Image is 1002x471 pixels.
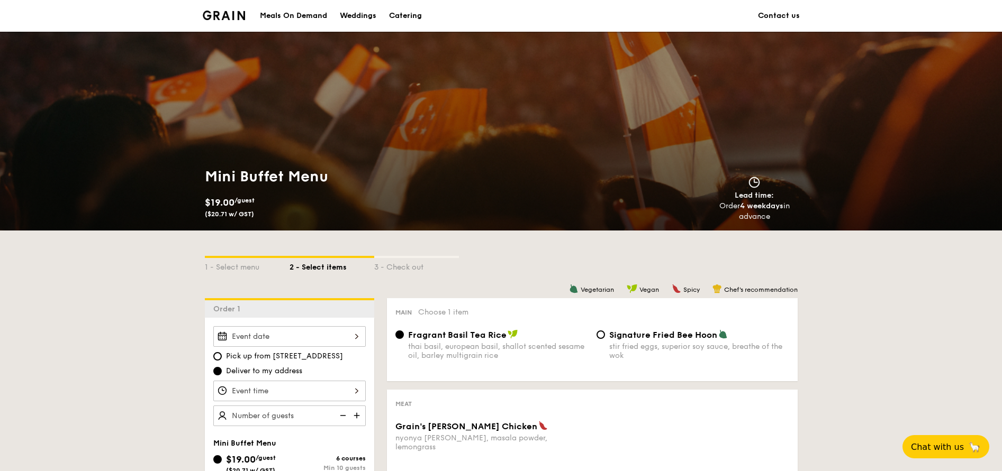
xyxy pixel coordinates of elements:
[609,342,789,360] div: stir fried eggs, superior soy sauce, breathe of the wok
[609,330,717,340] span: Signature Fried Bee Hoon
[290,455,366,462] div: 6 courses
[395,330,404,339] input: Fragrant Basil Tea Ricethai basil, european basil, shallot scented sesame oil, barley multigrain ...
[508,329,518,339] img: icon-vegan.f8ff3823.svg
[256,454,276,461] span: /guest
[746,177,762,188] img: icon-clock.2db775ea.svg
[205,167,497,186] h1: Mini Buffet Menu
[911,442,964,452] span: Chat with us
[597,330,605,339] input: Signature Fried Bee Hoonstir fried eggs, superior soy sauce, breathe of the wok
[205,210,254,218] span: ($20.71 w/ GST)
[205,197,234,208] span: $19.00
[538,421,548,430] img: icon-spicy.37a8142b.svg
[902,435,989,458] button: Chat with us🦙
[226,351,343,362] span: Pick up from [STREET_ADDRESS]
[350,405,366,426] img: icon-add.58712e84.svg
[408,330,507,340] span: Fragrant Basil Tea Rice
[712,284,722,293] img: icon-chef-hat.a58ddaea.svg
[639,286,659,293] span: Vegan
[213,439,276,448] span: Mini Buffet Menu
[395,421,537,431] span: Grain's [PERSON_NAME] Chicken
[226,454,256,465] span: $19.00
[707,201,802,222] div: Order in advance
[408,342,588,360] div: thai basil, european basil, shallot scented sesame oil, barley multigrain rice
[205,258,290,273] div: 1 - Select menu
[395,400,412,408] span: Meat
[740,201,783,210] strong: 4 weekdays
[213,326,366,347] input: Event date
[213,352,222,361] input: Pick up from [STREET_ADDRESS]
[213,455,222,464] input: $19.00/guest($20.71 w/ GST)6 coursesMin 10 guests
[627,284,637,293] img: icon-vegan.f8ff3823.svg
[395,433,588,451] div: nyonya [PERSON_NAME], masala powder, lemongrass
[203,11,246,20] img: Grain
[683,286,700,293] span: Spicy
[672,284,681,293] img: icon-spicy.37a8142b.svg
[724,286,798,293] span: Chef's recommendation
[213,304,245,313] span: Order 1
[418,308,468,317] span: Choose 1 item
[213,405,366,426] input: Number of guests
[968,441,981,453] span: 🦙
[213,367,222,375] input: Deliver to my address
[374,258,459,273] div: 3 - Check out
[203,11,246,20] a: Logotype
[395,309,412,316] span: Main
[334,405,350,426] img: icon-reduce.1d2dbef1.svg
[290,258,374,273] div: 2 - Select items
[226,366,302,376] span: Deliver to my address
[718,329,728,339] img: icon-vegetarian.fe4039eb.svg
[735,191,774,200] span: Lead time:
[213,381,366,401] input: Event time
[569,284,579,293] img: icon-vegetarian.fe4039eb.svg
[581,286,614,293] span: Vegetarian
[234,197,255,204] span: /guest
